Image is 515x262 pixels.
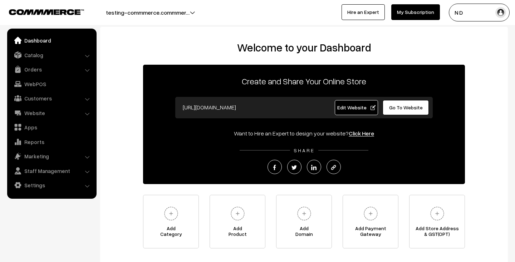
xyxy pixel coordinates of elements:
[107,41,501,54] h2: Welcome to your Dashboard
[9,34,94,47] a: Dashboard
[427,204,447,223] img: plus.svg
[210,226,265,240] span: Add Product
[391,4,440,20] a: My Subscription
[383,100,429,115] a: Go To Website
[161,204,181,223] img: plus.svg
[9,107,94,119] a: Website
[9,92,94,105] a: Customers
[290,147,318,153] span: SHARE
[276,226,332,240] span: Add Domain
[210,195,265,248] a: AddProduct
[9,150,94,163] a: Marketing
[9,135,94,148] a: Reports
[409,226,465,240] span: Add Store Address & GST(OPT)
[9,49,94,61] a: Catalog
[361,204,381,223] img: plus.svg
[294,204,314,223] img: plus.svg
[409,195,465,248] a: Add Store Address& GST(OPT)
[81,4,215,21] button: testing-commmerce.commmer…
[143,75,465,88] p: Create and Share Your Online Store
[495,7,506,18] img: user
[343,195,398,248] a: Add PaymentGateway
[342,4,385,20] a: Hire an Expert
[143,129,465,138] div: Want to Hire an Expert to design your website?
[9,7,72,16] a: COMMMERCE
[349,130,374,137] a: Click Here
[343,226,398,240] span: Add Payment Gateway
[9,78,94,90] a: WebPOS
[9,9,84,15] img: COMMMERCE
[9,63,94,76] a: Orders
[335,100,378,115] a: Edit Website
[9,164,94,177] a: Staff Management
[276,195,332,248] a: AddDomain
[337,104,376,110] span: Edit Website
[389,104,423,110] span: Go To Website
[143,195,199,248] a: AddCategory
[9,121,94,134] a: Apps
[143,226,198,240] span: Add Category
[9,179,94,192] a: Settings
[228,204,247,223] img: plus.svg
[449,4,510,21] button: N D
